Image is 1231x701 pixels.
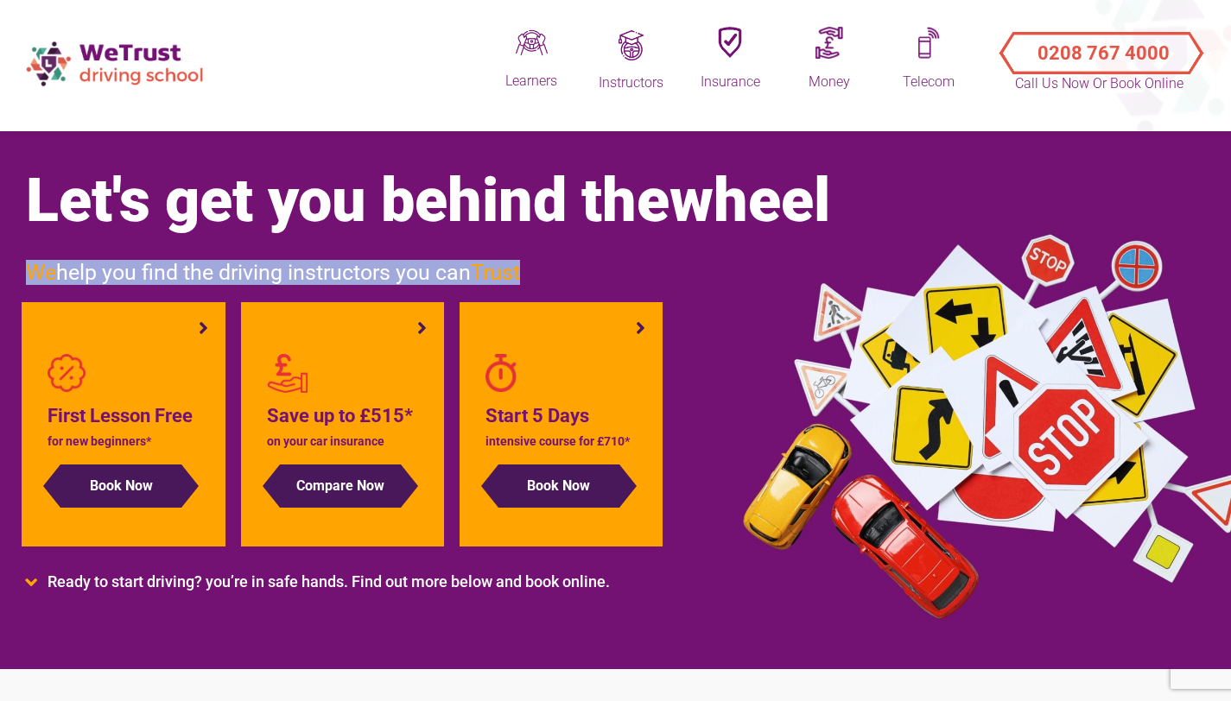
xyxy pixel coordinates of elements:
[917,27,941,59] img: Mobileq.png
[485,401,638,431] h4: Start 5 Days
[17,33,216,94] img: wetrust-ds-logo.png
[267,434,384,448] span: on your car insurance
[280,464,401,508] button: Compare Now
[1013,73,1186,94] p: Call Us Now or Book Online
[48,434,151,448] span: for new beginners*
[687,73,773,92] div: Insurance
[48,401,200,431] h4: First Lesson Free
[1006,28,1192,62] button: Call Us Now or Book Online
[471,260,520,285] span: Trust
[498,464,619,508] button: Book Now
[267,354,419,508] a: Save up to £515* on your car insurance Compare Now
[48,354,200,508] a: First Lesson Free for new beginners* Book Now
[267,401,419,431] h4: Save up to £515*
[985,17,1214,78] a: Call Us Now or Book Online 0208 767 4000
[669,165,830,236] span: wheel
[26,260,520,285] span: help you find the driving instructors you can
[718,27,742,59] img: Insuranceq.png
[616,30,646,60] img: Trainingq.png
[267,354,308,393] img: red-personal-loans2.png
[587,73,674,92] div: Instructors
[485,434,630,448] span: intensive course for £710*
[786,73,872,92] div: Money
[26,260,56,285] span: We
[516,27,548,59] img: Driveq.png
[26,165,830,236] span: Let's get you behind the
[815,27,843,59] img: Moneyq.png
[60,464,181,508] button: Book Now
[885,73,972,92] div: Telecom
[488,72,574,91] div: Learners
[48,354,86,393] img: badge-percent-light.png
[485,354,517,393] img: stopwatch-regular.png
[26,572,1026,591] li: Ready to start driving? you’re in safe hands. Find out more below and book online.
[485,354,638,508] a: Start 5 Days intensive course for £710* Book Now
